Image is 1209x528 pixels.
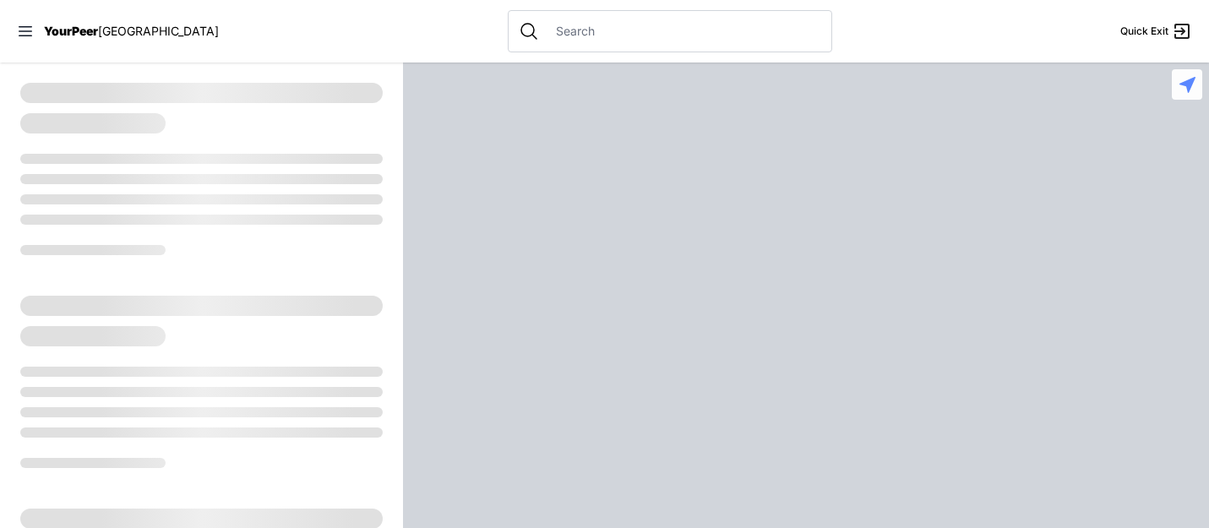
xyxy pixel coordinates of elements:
[44,24,98,38] span: YourPeer
[44,26,219,36] a: YourPeer[GEOGRAPHIC_DATA]
[98,24,219,38] span: [GEOGRAPHIC_DATA]
[546,23,821,40] input: Search
[1120,24,1168,38] span: Quick Exit
[1120,21,1192,41] a: Quick Exit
